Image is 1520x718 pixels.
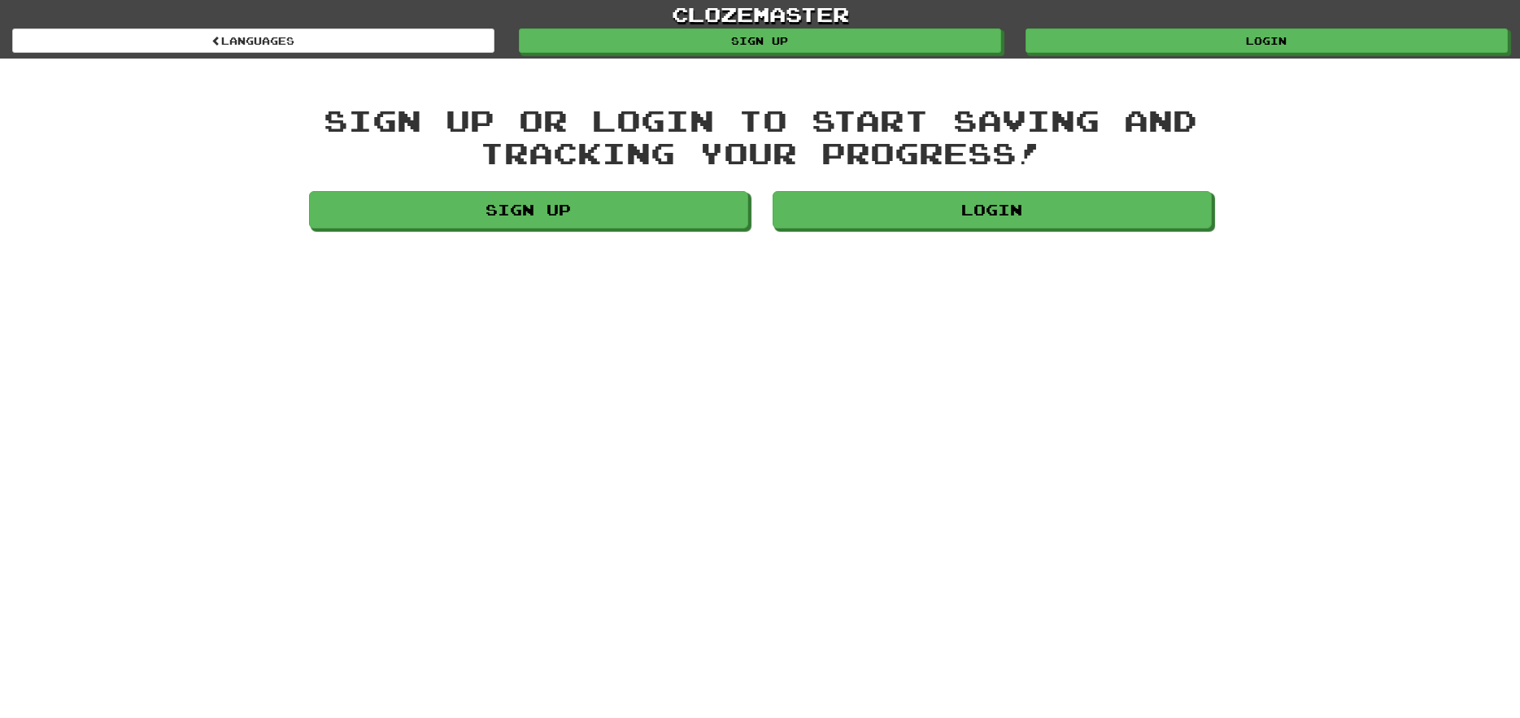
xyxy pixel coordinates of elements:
a: Languages [12,28,494,53]
a: Sign up [519,28,1001,53]
div: Sign up or login to start saving and tracking your progress! [309,104,1212,168]
a: Sign up [309,191,748,228]
a: Login [1026,28,1508,53]
a: Login [773,191,1212,228]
